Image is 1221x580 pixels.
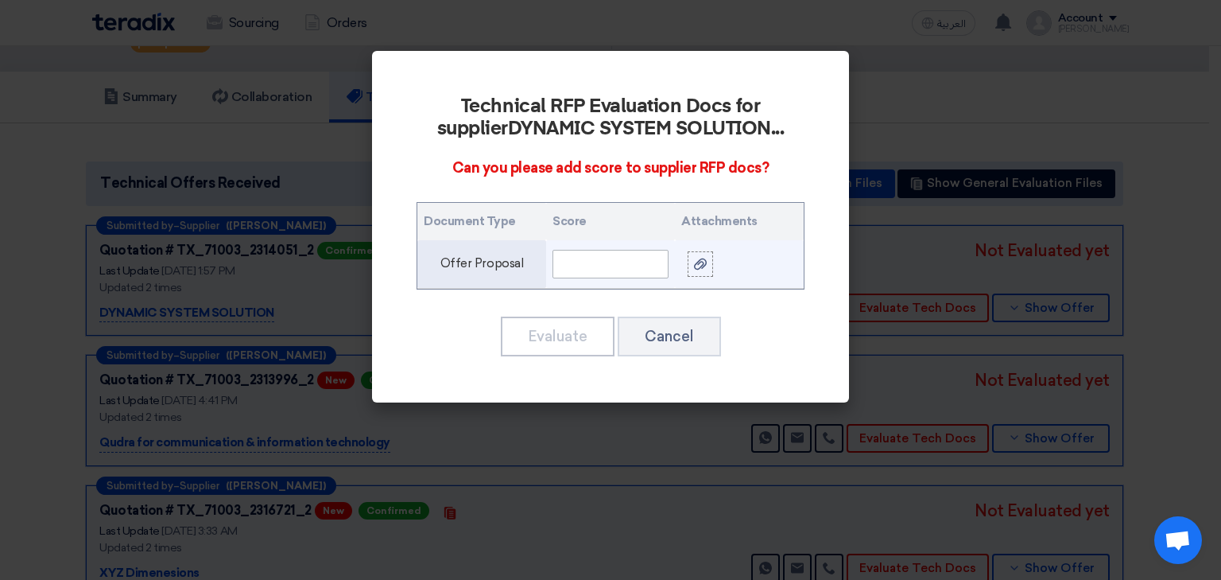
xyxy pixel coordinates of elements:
[1154,516,1202,564] a: Open chat
[675,203,804,240] th: Attachments
[417,95,804,140] h2: Technical RFP Evaluation Docs for supplier ...
[501,317,614,356] button: Evaluate
[417,203,546,240] th: Document Type
[552,250,669,278] input: Score..
[618,317,721,356] button: Cancel
[546,203,675,240] th: Score
[452,159,769,177] span: Can you please add score to supplier RFP docs?
[508,119,771,138] b: DYNAMIC SYSTEM SOLUTION
[417,240,546,289] td: Offer Proposal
